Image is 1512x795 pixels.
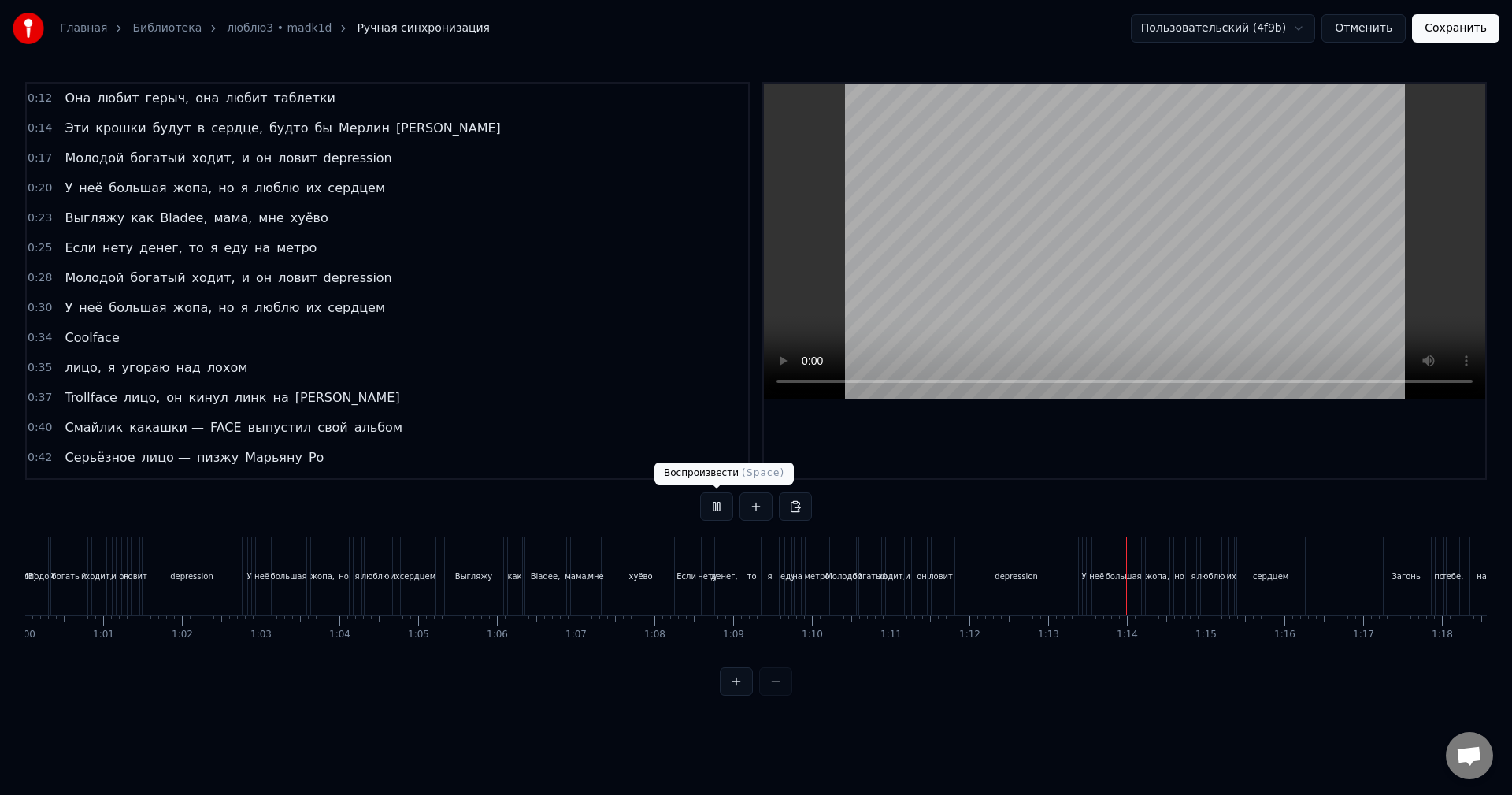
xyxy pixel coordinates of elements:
[129,209,155,227] span: как
[60,20,490,36] nav: breadcrumb
[28,390,52,406] span: 0:37
[28,91,52,106] span: 0:12
[1274,629,1295,641] div: 1:16
[191,149,237,167] span: ходит,
[321,149,393,167] span: depression
[276,269,318,287] span: ловит
[60,20,107,36] a: Главная
[455,570,492,582] div: Выгляжу
[1174,570,1184,582] div: но
[28,180,52,196] span: 0:20
[1253,570,1288,582] div: сердцем
[209,119,265,137] span: сердце,
[217,299,235,317] span: но
[28,121,52,136] span: 0:14
[361,570,390,582] div: люблю
[63,418,124,437] span: Смайлик
[355,570,360,582] div: я
[94,119,147,137] span: крошки
[28,240,52,256] span: 0:25
[395,119,502,137] span: [PERSON_NAME]
[271,570,307,582] div: большая
[644,629,665,641] div: 1:08
[246,418,313,437] span: выпустил
[63,358,102,377] span: лицо,
[272,89,337,107] span: таблетки
[905,570,910,582] div: и
[63,179,74,197] span: У
[63,299,74,317] span: У
[268,119,310,137] span: будто
[111,570,117,582] div: и
[276,149,318,167] span: ловит
[565,629,587,641] div: 1:07
[209,239,220,257] span: я
[326,299,387,317] span: сердцем
[128,149,187,167] span: богатый
[28,210,52,226] span: 0:23
[917,570,927,582] div: он
[531,570,561,582] div: Bladee,
[165,388,183,407] span: он
[880,629,902,641] div: 1:11
[1477,570,1487,582] div: на
[294,388,402,407] span: [PERSON_NAME]
[243,448,304,466] span: Марьяну
[213,209,254,227] span: мама,
[1446,732,1493,779] div: Открытый чат
[187,239,206,257] span: то
[172,629,193,641] div: 1:02
[17,570,54,582] div: Молодой
[780,570,795,582] div: еду
[240,149,251,167] span: и
[144,89,191,107] span: герыч,
[1392,570,1421,582] div: Загоны
[140,448,192,466] span: лицо —
[1432,629,1453,641] div: 1:18
[227,20,332,36] a: люблю3 • madk1d
[239,179,250,197] span: я
[209,418,243,437] span: FACE
[233,388,269,407] span: линк
[120,358,171,377] span: угораю
[390,570,399,582] div: их
[289,209,330,227] span: хуёво
[28,450,52,466] span: 0:42
[329,629,350,641] div: 1:04
[63,329,120,347] span: Coolface
[77,179,104,197] span: неё
[995,570,1038,582] div: depression
[1117,629,1138,641] div: 1:14
[63,119,91,137] span: Эти
[353,418,404,437] span: альбом
[254,269,273,287] span: он
[337,119,391,137] span: Мерлин
[128,418,206,437] span: какашки —
[257,209,285,227] span: мне
[240,269,251,287] span: и
[138,239,184,257] span: денег,
[654,463,794,485] div: Воспроизвести
[217,179,235,197] span: но
[878,570,905,582] div: ходит,
[710,570,737,582] div: денег,
[1089,570,1104,582] div: неё
[239,299,250,317] span: я
[1412,14,1499,43] button: Сохранить
[928,570,953,582] div: ловит
[250,629,272,641] div: 1:03
[400,570,435,582] div: сердцем
[629,570,653,582] div: хуёво
[321,269,393,287] span: depression
[52,570,87,582] div: богатый
[170,570,213,582] div: depression
[275,239,318,257] span: метро
[1442,570,1463,582] div: тебе,
[326,179,387,197] span: сердцем
[825,570,862,582] div: Молодой
[63,209,126,227] span: Выгляжу
[408,629,429,641] div: 1:05
[313,119,334,137] span: бы
[28,360,52,376] span: 0:35
[853,570,888,582] div: богатый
